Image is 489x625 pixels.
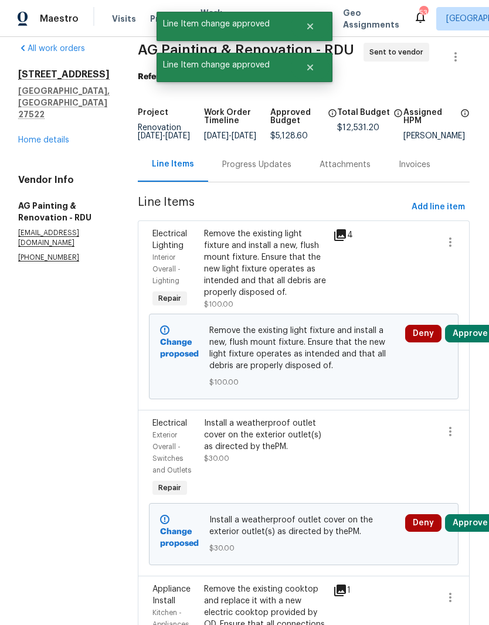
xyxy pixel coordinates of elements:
[138,196,407,218] span: Line Items
[270,108,324,125] h5: Approved Budget
[138,73,181,81] b: Reference:
[157,53,291,77] span: Line Item change approved
[209,376,399,388] span: $100.00
[343,7,399,30] span: Geo Assignments
[460,108,470,132] span: The hpm assigned to this work order.
[333,583,352,597] div: 1
[291,15,330,38] button: Close
[403,132,470,140] div: [PERSON_NAME]
[112,13,136,25] span: Visits
[209,325,399,372] span: Remove the existing light fixture and install a new, flush mount fixture. Ensure that the new lig...
[152,432,191,474] span: Exterior Overall - Switches and Outlets
[204,301,233,308] span: $100.00
[204,417,326,453] div: Install a weatherproof outlet cover on the exterior outlet(s) as directed by thePM.
[18,174,110,186] h4: Vendor Info
[204,228,326,298] div: Remove the existing light fixture and install a new, flush mount fixture. Ensure that the new lig...
[407,196,470,218] button: Add line item
[209,514,399,538] span: Install a weatherproof outlet cover on the exterior outlet(s) as directed by thePM.
[18,200,110,223] h5: AG Painting & Renovation - RDU
[337,124,379,132] span: $12,531.20
[160,338,199,358] b: Change proposed
[138,132,190,140] span: -
[337,108,390,117] h5: Total Budget
[369,46,428,58] span: Sent to vendor
[18,45,85,53] a: All work orders
[232,132,256,140] span: [DATE]
[412,200,465,215] span: Add line item
[138,71,470,83] div: 32PZM8XF8SWFZ-25720edd7
[419,7,427,19] div: 53
[165,132,190,140] span: [DATE]
[204,132,256,140] span: -
[150,13,186,25] span: Projects
[152,230,187,250] span: Electrical Lighting
[160,528,199,548] b: Change proposed
[152,419,187,427] span: Electrical
[138,43,354,57] span: AG Painting & Renovation - RDU
[222,159,291,171] div: Progress Updates
[209,542,399,554] span: $30.00
[138,132,162,140] span: [DATE]
[270,132,308,140] span: $5,128.60
[393,108,403,124] span: The total cost of line items that have been proposed by Opendoor. This sum includes line items th...
[403,108,457,125] h5: Assigned HPM
[320,159,371,171] div: Attachments
[157,12,291,36] span: Line Item change approved
[152,158,194,170] div: Line Items
[18,136,69,144] a: Home details
[154,482,186,494] span: Repair
[291,56,330,79] button: Close
[154,293,186,304] span: Repair
[152,585,191,605] span: Appliance Install
[405,325,442,342] button: Deny
[204,132,229,140] span: [DATE]
[328,108,337,132] span: The total cost of line items that have been approved by both Opendoor and the Trade Partner. This...
[201,7,230,30] span: Work Orders
[405,514,442,532] button: Deny
[40,13,79,25] span: Maestro
[333,228,352,242] div: 4
[204,455,229,462] span: $30.00
[399,159,430,171] div: Invoices
[138,108,168,117] h5: Project
[138,124,190,140] span: Renovation
[152,254,181,284] span: Interior Overall - Lighting
[204,108,270,125] h5: Work Order Timeline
